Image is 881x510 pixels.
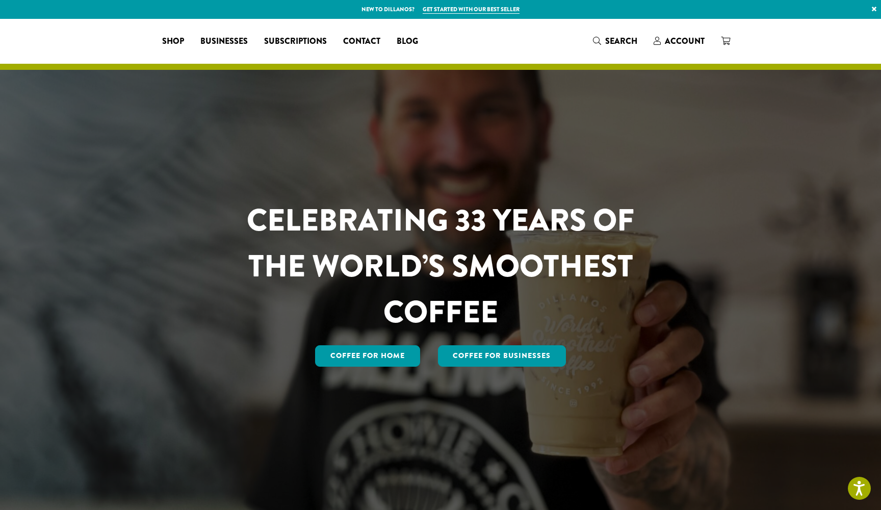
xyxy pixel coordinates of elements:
[162,35,184,48] span: Shop
[315,345,420,367] a: Coffee for Home
[343,35,380,48] span: Contact
[585,33,645,49] a: Search
[264,35,327,48] span: Subscriptions
[423,5,520,14] a: Get started with our best seller
[605,35,637,47] span: Search
[397,35,418,48] span: Blog
[665,35,705,47] span: Account
[438,345,566,367] a: Coffee For Businesses
[217,197,664,335] h1: CELEBRATING 33 YEARS OF THE WORLD’S SMOOTHEST COFFEE
[200,35,248,48] span: Businesses
[154,33,192,49] a: Shop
